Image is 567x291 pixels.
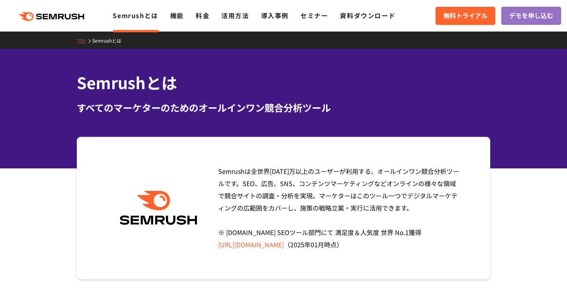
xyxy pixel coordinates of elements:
a: デモを申し込む [501,7,561,25]
a: [URL][DOMAIN_NAME] [218,240,284,249]
a: Semrushとは [113,11,158,20]
span: Semrushは全世界[DATE]万以上のユーザーが利用する、オールインワン競合分析ツールです。SEO、広告、SNS、コンテンツマーケティングなどオンラインの様々な領域で競合サイトの調査・分析を... [218,166,459,249]
a: 資料ダウンロード [340,11,395,20]
a: セミナー [300,11,328,20]
img: Semrush [116,191,201,225]
div: すべてのマーケターのためのオールインワン競合分析ツール [77,101,490,115]
a: Semrushとは [92,37,127,44]
span: 無料トライアル [443,11,487,21]
a: 活用方法 [221,11,249,20]
a: 機能 [170,11,184,20]
h1: Semrushとは [77,71,490,94]
a: 導入事例 [261,11,289,20]
a: 料金 [196,11,209,20]
span: デモを申し込む [509,11,553,21]
a: TOP [77,37,92,44]
a: 無料トライアル [435,7,495,25]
